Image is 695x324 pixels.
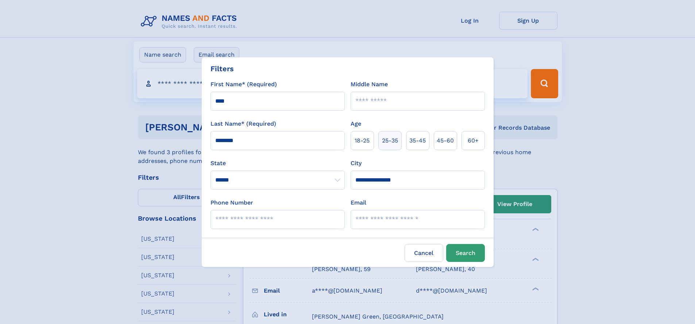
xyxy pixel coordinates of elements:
span: 18‑25 [355,136,370,145]
label: Age [351,119,361,128]
label: Middle Name [351,80,388,89]
label: Last Name* (Required) [211,119,276,128]
label: Cancel [405,244,443,262]
span: 35‑45 [409,136,426,145]
label: Email [351,198,366,207]
span: 45‑60 [437,136,454,145]
button: Search [446,244,485,262]
label: Phone Number [211,198,253,207]
label: State [211,159,345,168]
div: Filters [211,63,234,74]
label: City [351,159,362,168]
span: 25‑35 [382,136,398,145]
span: 60+ [468,136,479,145]
label: First Name* (Required) [211,80,277,89]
